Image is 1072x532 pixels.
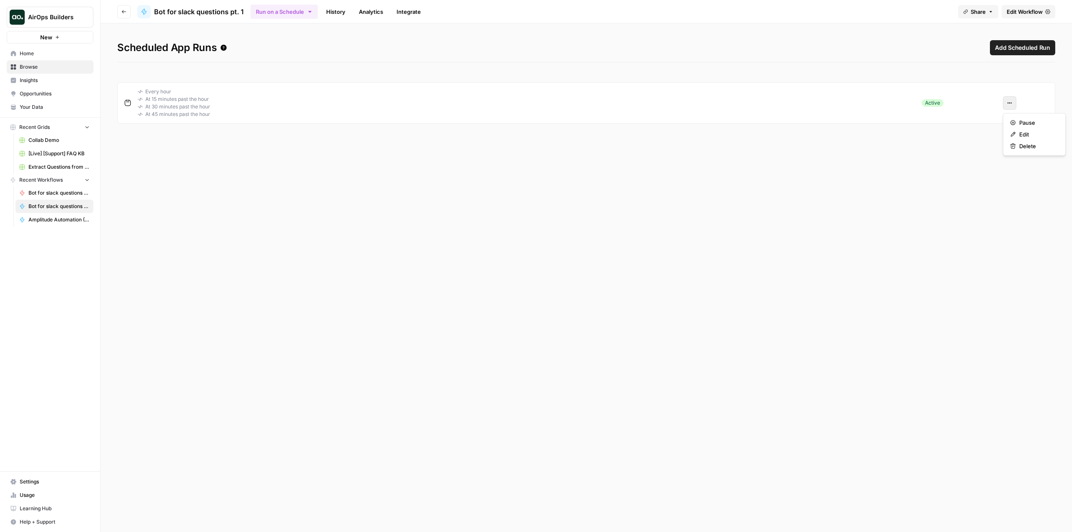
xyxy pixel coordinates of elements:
[7,87,93,100] a: Opportunities
[7,121,93,134] button: Recent Grids
[20,103,90,111] span: Your Data
[20,491,90,499] span: Usage
[250,5,318,19] button: Run on a Schedule
[7,515,93,529] button: Help + Support
[922,99,943,107] div: Active
[20,505,90,512] span: Learning Hub
[7,174,93,186] button: Recent Workflows
[15,213,93,226] a: Amplitude Automation (Export ver.)
[7,31,93,44] button: New
[117,41,227,54] span: Scheduled App Runs
[28,163,90,171] span: Extract Questions from Slack > FAQ Grid
[40,33,52,41] span: New
[15,186,93,200] a: Bot for slack questions pt. 2
[138,95,210,103] p: At 15 minutes past the hour
[7,7,93,28] button: Workspace: AirOps Builders
[28,136,90,144] span: Collab Demo
[15,160,93,174] a: Extract Questions from Slack > FAQ Grid
[28,203,90,210] span: Bot for slack questions pt. 1
[7,502,93,515] a: Learning Hub
[392,5,426,18] a: Integrate
[20,478,90,486] span: Settings
[10,10,25,25] img: AirOps Builders Logo
[7,475,93,488] a: Settings
[137,5,244,18] a: Bot for slack questions pt. 1
[7,100,93,114] a: Your Data
[28,216,90,224] span: Amplitude Automation (Export ver.)
[20,518,90,526] span: Help + Support
[958,5,998,18] button: Share
[7,74,93,87] a: Insights
[971,8,986,16] span: Share
[20,90,90,98] span: Opportunities
[138,103,210,111] p: At 30 minutes past the hour
[15,134,93,147] a: Collab Demo
[1019,118,1055,127] span: Pause
[138,111,210,118] p: At 45 minutes past the hour
[28,150,90,157] span: [Live] [Support] FAQ KB
[20,77,90,84] span: Insights
[15,147,93,160] a: [Live] [Support] FAQ KB
[19,176,63,184] span: Recent Workflows
[995,44,1050,52] span: Add Scheduled Run
[1002,5,1055,18] a: Edit Workflow
[15,200,93,213] a: Bot for slack questions pt. 1
[28,189,90,197] span: Bot for slack questions pt. 2
[19,123,50,131] span: Recent Grids
[28,13,79,21] span: AirOps Builders
[990,40,1055,55] button: Add Scheduled Run
[1019,130,1055,139] span: Edit
[7,488,93,502] a: Usage
[7,60,93,74] a: Browse
[1019,142,1055,150] span: Delete
[154,7,244,17] span: Bot for slack questions pt. 1
[138,88,210,95] p: Every hour
[354,5,388,18] a: Analytics
[20,50,90,57] span: Home
[7,47,93,60] a: Home
[321,5,350,18] a: History
[20,63,90,71] span: Browse
[1007,8,1043,16] span: Edit Workflow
